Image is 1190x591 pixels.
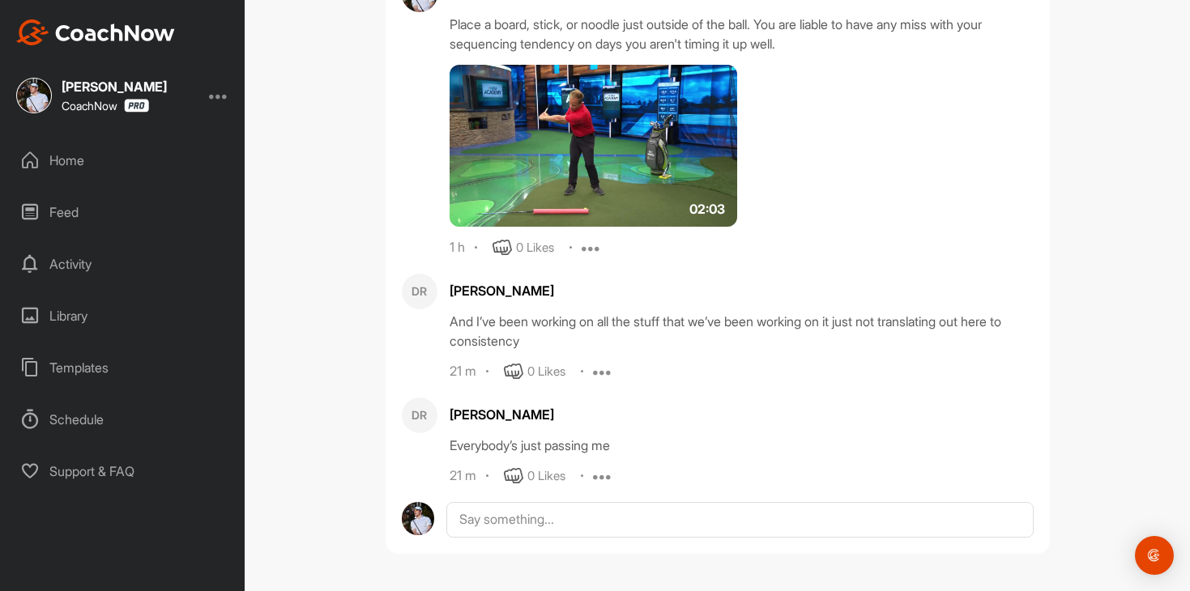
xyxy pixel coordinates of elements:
[689,199,725,219] span: 02:03
[402,502,435,535] img: avatar
[16,78,52,113] img: square_69e7ce49b8ac85affed7bcbb6ba4170a.jpg
[9,244,237,284] div: Activity
[16,19,175,45] img: CoachNow
[9,347,237,388] div: Templates
[9,295,237,336] div: Library
[450,468,476,484] div: 21 m
[516,239,554,257] div: 0 Likes
[450,15,1034,53] div: Place a board, stick, or noodle just outside of the ball. You are liable to have any miss with yo...
[450,364,476,380] div: 21 m
[124,99,149,113] img: CoachNow Pro
[450,312,1034,351] div: And I’ve been working on all the stuff that we’ve been working on it just not translating out her...
[402,398,437,433] div: DR
[450,405,1034,424] div: [PERSON_NAME]
[527,363,565,381] div: 0 Likes
[9,451,237,491] div: Support & FAQ
[527,467,565,486] div: 0 Likes
[9,399,237,440] div: Schedule
[9,140,237,181] div: Home
[1135,536,1174,575] div: Open Intercom Messenger
[62,80,167,93] div: [PERSON_NAME]
[62,99,149,113] div: CoachNow
[9,192,237,232] div: Feed
[450,281,1034,300] div: [PERSON_NAME]
[450,65,738,227] img: media
[450,436,1034,455] div: Everybody’s just passing me
[402,274,437,309] div: DR
[450,240,465,256] div: 1 h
